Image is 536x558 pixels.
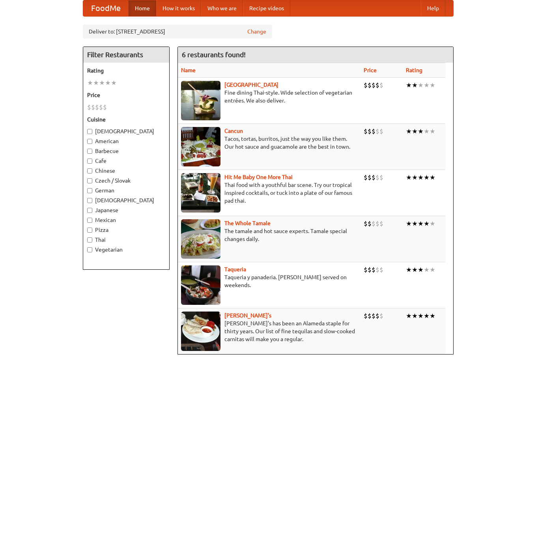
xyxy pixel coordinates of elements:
[181,67,196,73] a: Name
[181,319,358,343] p: [PERSON_NAME]'s has been an Alameda staple for thirty years. Our list of fine tequilas and slow-c...
[103,103,107,112] li: $
[87,159,92,164] input: Cafe
[87,116,165,123] h5: Cuisine
[364,312,368,320] li: $
[87,129,92,134] input: [DEMOGRAPHIC_DATA]
[83,47,169,63] h4: Filter Restaurants
[375,265,379,274] li: $
[424,265,430,274] li: ★
[412,265,418,274] li: ★
[181,135,358,151] p: Tacos, tortas, burritos, just the way you like them. Our hot sauce and guacamole are the best in ...
[87,157,165,165] label: Cafe
[418,127,424,136] li: ★
[87,127,165,135] label: [DEMOGRAPHIC_DATA]
[224,220,271,226] a: The Whole Tamale
[424,173,430,182] li: ★
[412,219,418,228] li: ★
[181,219,220,259] img: wholetamale.jpg
[375,81,379,90] li: $
[372,219,375,228] li: $
[87,228,92,233] input: Pizza
[368,265,372,274] li: $
[87,247,92,252] input: Vegetarian
[368,312,372,320] li: $
[430,81,435,90] li: ★
[418,312,424,320] li: ★
[424,219,430,228] li: ★
[87,208,92,213] input: Japanese
[224,174,293,180] a: Hit Me Baby One More Thai
[87,237,92,243] input: Thai
[364,219,368,228] li: $
[87,198,92,203] input: [DEMOGRAPHIC_DATA]
[181,273,358,289] p: Taqueria y panaderia. [PERSON_NAME] served on weekends.
[224,128,243,134] a: Cancun
[406,219,412,228] li: ★
[421,0,445,16] a: Help
[87,187,165,194] label: German
[375,219,379,228] li: $
[87,139,92,144] input: American
[430,219,435,228] li: ★
[406,127,412,136] li: ★
[372,312,375,320] li: $
[181,89,358,105] p: Fine dining Thai-style. Wide selection of vegetarian entrées. We also deliver.
[418,81,424,90] li: ★
[83,24,272,39] div: Deliver to: [STREET_ADDRESS]
[181,127,220,166] img: cancun.jpg
[375,312,379,320] li: $
[99,78,105,87] li: ★
[87,167,165,175] label: Chinese
[87,218,92,223] input: Mexican
[364,81,368,90] li: $
[424,81,430,90] li: ★
[406,81,412,90] li: ★
[368,219,372,228] li: $
[424,127,430,136] li: ★
[99,103,103,112] li: $
[412,81,418,90] li: ★
[372,81,375,90] li: $
[375,127,379,136] li: $
[224,266,246,272] b: Taqueria
[87,178,92,183] input: Czech / Slovak
[111,78,117,87] li: ★
[105,78,111,87] li: ★
[430,312,435,320] li: ★
[372,173,375,182] li: $
[364,173,368,182] li: $
[430,173,435,182] li: ★
[406,265,412,274] li: ★
[379,265,383,274] li: $
[368,127,372,136] li: $
[375,173,379,182] li: $
[224,312,271,319] a: [PERSON_NAME]'s
[87,137,165,145] label: American
[224,82,278,88] b: [GEOGRAPHIC_DATA]
[364,127,368,136] li: $
[181,265,220,305] img: taqueria.jpg
[87,67,165,75] h5: Rating
[87,103,91,112] li: $
[364,265,368,274] li: $
[379,173,383,182] li: $
[87,236,165,244] label: Thai
[412,173,418,182] li: ★
[87,78,93,87] li: ★
[379,81,383,90] li: $
[424,312,430,320] li: ★
[91,103,95,112] li: $
[430,265,435,274] li: ★
[412,127,418,136] li: ★
[87,91,165,99] h5: Price
[87,147,165,155] label: Barbecue
[418,265,424,274] li: ★
[181,227,358,243] p: The tamale and hot sauce experts. Tamale special changes daily.
[83,0,129,16] a: FoodMe
[87,246,165,254] label: Vegetarian
[181,181,358,205] p: Thai food with a youthful bar scene. Try our tropical inspired cocktails, or tuck into a plate of...
[412,312,418,320] li: ★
